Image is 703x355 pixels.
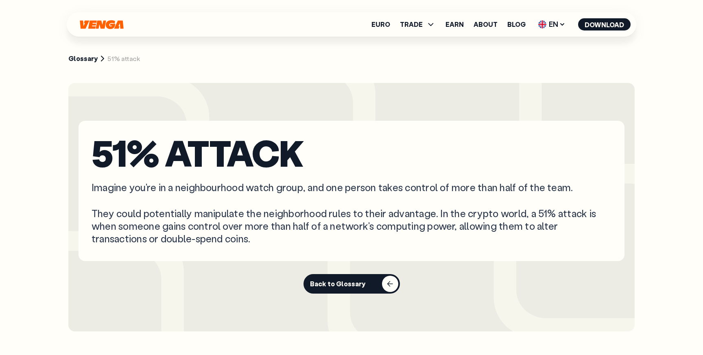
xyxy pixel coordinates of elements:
[400,20,436,29] span: TRADE
[79,20,124,29] svg: Home
[310,280,365,288] div: Back to Glossary
[400,21,423,28] span: TRADE
[445,21,464,28] a: Earn
[371,21,390,28] a: Euro
[507,21,526,28] a: Blog
[92,137,611,168] h1: 51% attack
[474,21,498,28] a: About
[92,207,611,245] p: They could potentially manipulate the neighborhood rules to their advantage. In the crypto world,...
[92,181,611,194] p: Imagine you're in a neighbourhood watch group, and one person takes control of more than half of ...
[535,18,568,31] span: EN
[68,55,98,62] a: Glossary
[107,55,140,62] a: 51% attack
[303,274,400,294] button: Back to Glossary
[538,20,546,28] img: flag-uk
[578,18,631,30] button: Download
